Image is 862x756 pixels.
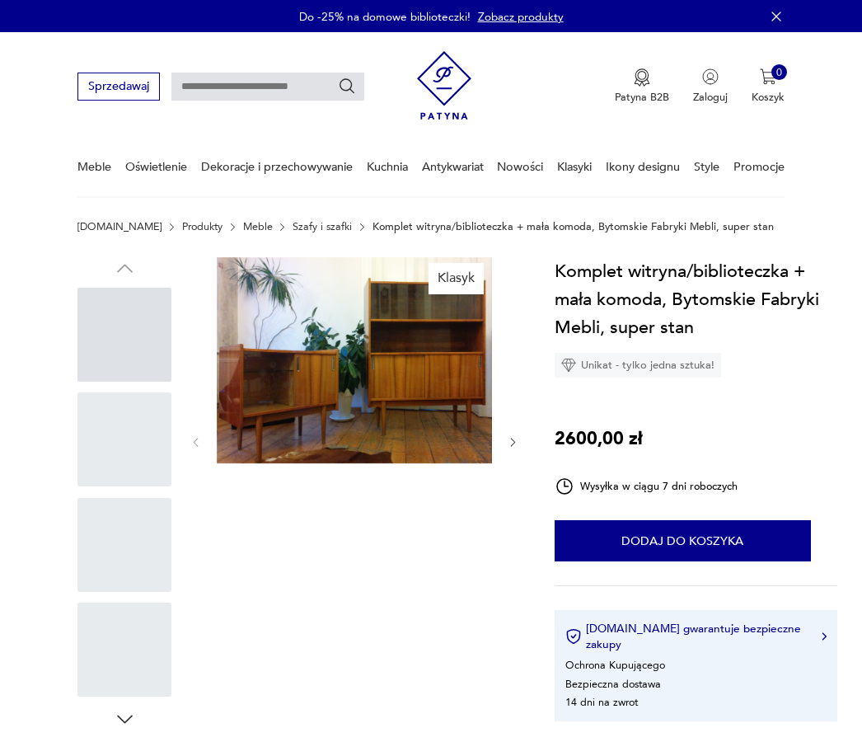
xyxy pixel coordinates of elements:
[615,90,669,105] p: Patyna B2B
[702,68,719,85] img: Ikonka użytkownika
[733,139,785,195] a: Promocje
[565,658,665,673] li: Ochrona Kupującego
[77,73,159,100] button: Sprzedawaj
[693,90,728,105] p: Zaloguj
[693,68,728,105] button: Zaloguj
[565,695,638,710] li: 14 dni na zwrot
[822,632,827,641] img: Ikona strzałki w prawo
[615,68,669,105] button: Patyna B2B
[478,9,564,25] a: Zobacz produkty
[694,139,719,195] a: Style
[555,477,738,496] div: Wysyłka w ciągu 7 dni roboczych
[634,68,650,87] img: Ikona medalu
[372,221,774,232] p: Komplet witryna/biblioteczka + mała komoda, Bytomskie Fabryki Mebli, super stan
[293,221,352,232] a: Szafy i szafki
[217,257,492,464] img: Zdjęcie produktu Komplet witryna/biblioteczka + mała komoda, Bytomskie Fabryki Mebli, super stan
[555,257,837,342] h1: Komplet witryna/biblioteczka + mała komoda, Bytomskie Fabryki Mebli, super stan
[555,520,811,561] button: Dodaj do koszyka
[77,82,159,92] a: Sprzedawaj
[367,139,408,195] a: Kuchnia
[752,90,785,105] p: Koszyk
[615,68,669,105] a: Ikona medaluPatyna B2B
[299,9,471,25] p: Do -25% na domowe biblioteczki!
[752,68,785,105] button: 0Koszyk
[565,628,582,645] img: Ikona certyfikatu
[555,353,721,378] div: Unikat - tylko jedna sztuka!
[760,68,776,85] img: Ikona koszyka
[201,139,353,195] a: Dekoracje i przechowywanie
[606,139,680,195] a: Ikony designu
[243,221,273,232] a: Meble
[338,77,356,96] button: Szukaj
[429,263,484,294] div: Klasyk
[417,45,472,125] img: Patyna - sklep z meblami i dekoracjami vintage
[565,621,826,652] button: [DOMAIN_NAME] gwarantuje bezpieczne zakupy
[557,139,592,195] a: Klasyki
[182,221,223,232] a: Produkty
[77,221,162,232] a: [DOMAIN_NAME]
[771,64,788,81] div: 0
[77,139,111,195] a: Meble
[561,358,576,373] img: Ikona diamentu
[422,139,484,195] a: Antykwariat
[565,677,661,692] li: Bezpieczna dostawa
[555,425,643,453] p: 2600,00 zł
[497,139,543,195] a: Nowości
[125,139,187,195] a: Oświetlenie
